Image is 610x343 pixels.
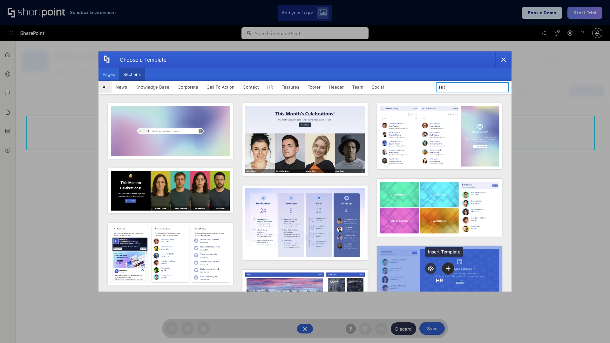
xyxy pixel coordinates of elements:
button: Features [277,81,303,93]
button: Contact [239,81,263,93]
button: Social [368,81,388,93]
button: Call To Action [202,81,239,93]
div: template selector [98,51,512,292]
input: Search [436,82,509,92]
button: Corporate [173,81,202,93]
button: Team [348,81,368,93]
button: Sections [119,68,145,81]
button: Pages [98,68,119,81]
div: Choose a Template [115,52,166,68]
button: Header [325,81,348,93]
button: Footer [303,81,325,93]
button: HR [263,81,277,93]
button: News [112,81,131,93]
div: HR [436,277,443,284]
button: All [98,81,112,93]
iframe: Chat Widget [578,313,610,343]
button: Knowledge Base [131,81,173,93]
